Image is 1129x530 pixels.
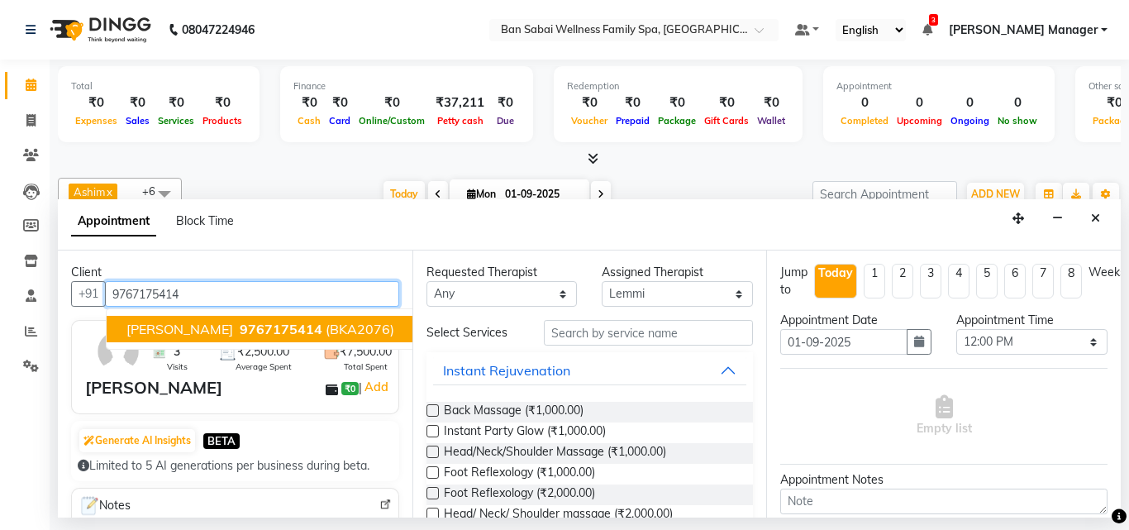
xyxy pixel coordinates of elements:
[836,79,1041,93] div: Appointment
[444,402,584,423] span: Back Massage (₹1,000.00)
[544,320,754,346] input: Search by service name
[71,79,246,93] div: Total
[463,188,500,200] span: Mon
[429,93,491,112] div: ₹37,211
[71,264,399,281] div: Client
[654,115,700,127] span: Package
[94,327,142,375] img: avatar
[71,115,121,127] span: Expenses
[203,433,240,449] span: BETA
[121,93,154,112] div: ₹0
[105,281,399,307] input: Search by Name/Mobile/Email/Code
[444,485,595,505] span: Foot Reflexology (₹2,000.00)
[71,207,156,236] span: Appointment
[176,213,234,228] span: Block Time
[567,79,789,93] div: Redemption
[892,264,913,298] li: 2
[920,264,941,298] li: 3
[74,185,105,198] span: Ashim
[971,188,1020,200] span: ADD NEW
[780,264,807,298] div: Jump to
[240,321,322,337] span: 9767175414
[1084,206,1108,232] button: Close
[602,264,753,281] div: Assigned Therapist
[293,79,520,93] div: Finance
[359,377,391,397] span: |
[1004,264,1026,298] li: 6
[443,360,570,380] div: Instant Rejuvenation
[182,7,255,53] b: 08047224946
[836,93,893,112] div: 0
[753,115,789,127] span: Wallet
[444,443,666,464] span: Head/Neck/Shoulder Massage (₹1,000.00)
[444,423,606,443] span: Instant Party Glow (₹1,000.00)
[344,360,388,373] span: Total Spent
[326,321,394,337] span: (BKA2076)
[893,93,946,112] div: 0
[71,281,106,307] button: +91
[341,382,359,395] span: ₹0
[993,115,1041,127] span: No show
[237,343,289,360] span: ₹2,500.00
[433,115,488,127] span: Petty cash
[236,360,292,373] span: Average Spent
[893,115,946,127] span: Upcoming
[948,264,969,298] li: 4
[198,93,246,112] div: ₹0
[567,115,612,127] span: Voucher
[1032,264,1054,298] li: 7
[567,93,612,112] div: ₹0
[946,93,993,112] div: 0
[444,505,673,526] span: Head/ Neck/ Shoulder massage (₹2,000.00)
[612,93,654,112] div: ₹0
[753,93,789,112] div: ₹0
[154,115,198,127] span: Services
[444,464,595,485] span: Foot Reflexology (₹1,000.00)
[956,312,1108,329] div: Appointment Time
[71,93,121,112] div: ₹0
[780,329,907,355] input: yyyy-mm-dd
[79,429,195,452] button: Generate AI Insights
[949,21,1098,39] span: [PERSON_NAME] Manager
[780,471,1108,489] div: Appointment Notes
[836,115,893,127] span: Completed
[433,356,747,385] button: Instant Rejuvenation
[142,184,168,198] span: +6
[917,395,972,437] span: Empty list
[79,495,131,517] span: Notes
[1089,264,1126,281] div: Weeks
[976,264,998,298] li: 5
[929,14,938,26] span: 3
[946,115,993,127] span: Ongoing
[293,93,325,112] div: ₹0
[818,265,853,282] div: Today
[293,115,325,127] span: Cash
[121,115,154,127] span: Sales
[414,324,531,341] div: Select Services
[383,181,425,207] span: Today
[1060,264,1082,298] li: 8
[491,93,520,112] div: ₹0
[355,115,429,127] span: Online/Custom
[654,93,700,112] div: ₹0
[325,115,355,127] span: Card
[780,312,931,329] div: Appointment Date
[993,93,1041,112] div: 0
[967,183,1024,206] button: ADD NEW
[700,93,753,112] div: ₹0
[922,22,932,37] a: 3
[126,321,233,337] span: [PERSON_NAME]
[325,93,355,112] div: ₹0
[355,93,429,112] div: ₹0
[426,264,578,281] div: Requested Therapist
[198,115,246,127] span: Products
[493,115,518,127] span: Due
[42,7,155,53] img: logo
[78,457,393,475] div: Limited to 5 AI generations per business during beta.
[167,360,188,373] span: Visits
[700,115,753,127] span: Gift Cards
[612,115,654,127] span: Prepaid
[174,343,180,360] span: 3
[864,264,885,298] li: 1
[362,377,391,397] a: Add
